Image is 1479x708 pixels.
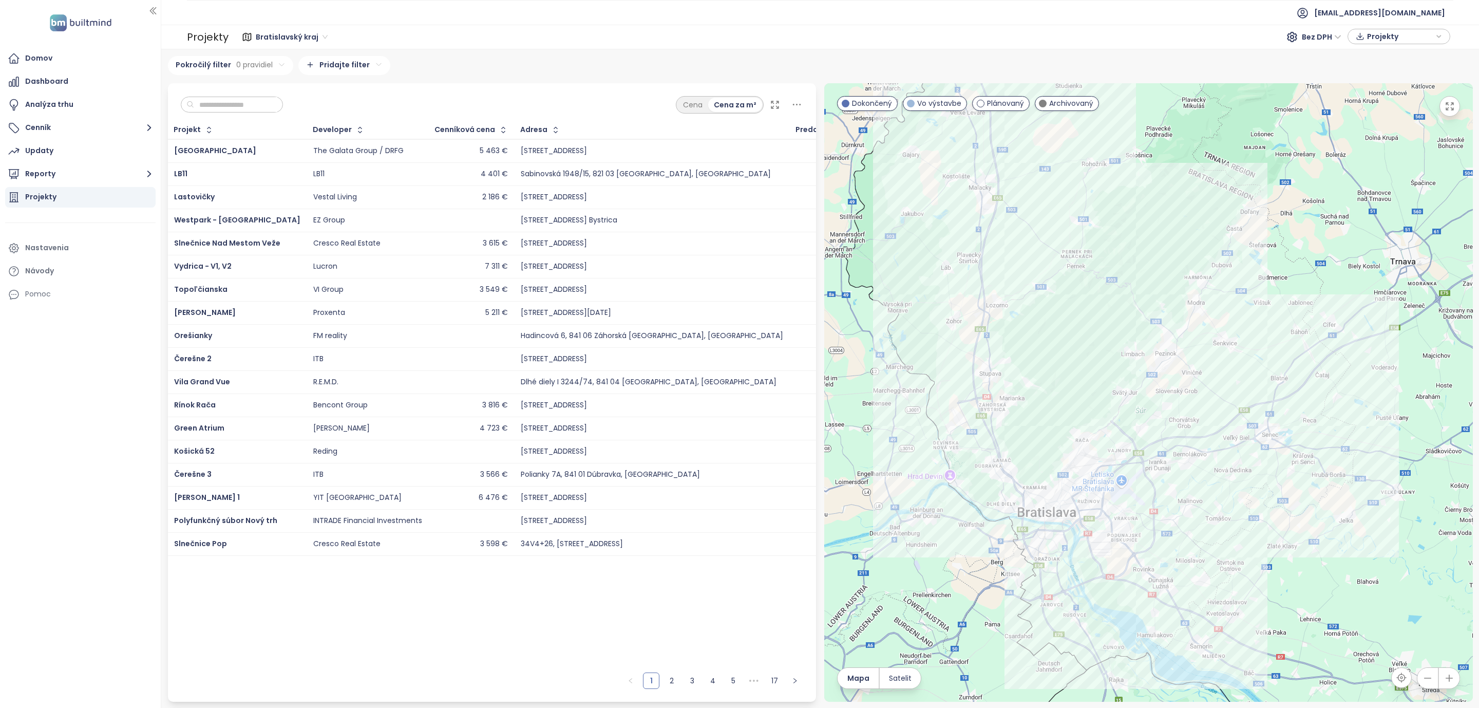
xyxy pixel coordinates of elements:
a: 1 [643,673,659,688]
div: Domov [25,52,52,65]
a: LB11 [174,169,187,179]
li: 3 [684,673,700,689]
a: 5 [726,673,741,688]
span: right [792,678,798,684]
div: [STREET_ADDRESS] [521,355,587,364]
a: Nastavenia [5,238,156,258]
a: 2 [664,673,679,688]
a: 17 [767,673,782,688]
li: 2 [663,673,680,689]
span: Bratislavský kraj [256,29,328,45]
div: Pokročilý filter [168,56,293,75]
div: Cenníková cena [434,126,495,133]
div: [STREET_ADDRESS] [521,239,587,248]
button: Satelit [880,668,921,688]
a: Topoľčianska [174,284,227,294]
div: Projekt [174,126,201,133]
span: Predané jednotky [795,126,862,133]
span: Polyfunkčný súbor Nový trh [174,515,277,526]
div: [STREET_ADDRESS][DATE] [521,308,611,318]
div: 3 549 € [480,285,508,294]
div: [PERSON_NAME] [313,424,370,433]
div: 4 723 € [480,424,508,433]
div: [STREET_ADDRESS] [521,193,587,202]
a: [PERSON_NAME] [174,307,236,318]
div: [STREET_ADDRESS] [521,262,587,271]
button: Mapa [838,668,879,688]
a: Lastovičky [174,192,215,202]
span: ••• [746,673,762,689]
li: 1 [643,673,659,689]
span: Archivovaný [1049,98,1093,109]
div: Updaty [25,144,53,157]
div: 7 311 € [485,262,508,271]
div: Adresa [520,126,547,133]
li: 5 [725,673,742,689]
a: Rínok Rača [174,400,216,410]
a: Čerešne 3 [174,469,212,479]
a: Orešianky [174,330,212,341]
div: YIT [GEOGRAPHIC_DATA] [313,493,402,502]
a: Košická 52 [174,446,215,456]
div: 4 401 € [481,170,508,179]
div: Developer [313,126,352,133]
div: Pridajte filter [298,56,390,75]
a: [GEOGRAPHIC_DATA] [174,145,256,156]
a: Slnečnice Pop [174,538,227,549]
div: Cresco Real Estate [313,239,381,248]
div: 2 186 € [482,193,508,202]
a: Analýza trhu [5,95,156,115]
div: Pomoc [5,284,156,305]
div: ITB [313,470,324,479]
div: [STREET_ADDRESS] [521,516,587,526]
span: Satelit [889,673,912,684]
div: Projekty [25,191,56,203]
div: Nastavenia [25,241,69,254]
button: right [787,673,803,689]
span: [PERSON_NAME] 1 [174,492,240,502]
button: left [622,673,639,689]
div: Dlhé diely I 3244/74, 841 04 [GEOGRAPHIC_DATA], [GEOGRAPHIC_DATA] [521,378,776,387]
div: button [1353,29,1445,44]
span: [EMAIL_ADDRESS][DOMAIN_NAME] [1314,1,1445,25]
a: Vila Grand Vue [174,377,230,387]
div: R.E.M.D. [313,378,338,387]
div: 6 476 € [479,493,508,502]
div: ITB [313,355,324,364]
li: Predchádzajúca strana [622,673,639,689]
div: Polianky 7A, 841 01 Dúbravka, [GEOGRAPHIC_DATA] [521,470,700,479]
div: 3 566 € [480,470,508,479]
a: 4 [705,673,720,688]
a: 3 [685,673,700,688]
div: [STREET_ADDRESS] [521,146,587,156]
a: Green Atrium [174,423,224,433]
div: Pomoc [25,288,51,301]
span: Čerešne 2 [174,353,212,364]
button: Reporty [5,164,156,184]
span: Westpark - [GEOGRAPHIC_DATA] [174,215,300,225]
span: Vo výstavbe [917,98,961,109]
div: Bencont Group [313,401,368,410]
div: [STREET_ADDRESS] [521,424,587,433]
div: Vestal Living [313,193,357,202]
img: logo [47,12,115,33]
span: Vydrica - V1, V2 [174,261,232,271]
div: [STREET_ADDRESS] [521,285,587,294]
li: 17 [766,673,783,689]
div: [STREET_ADDRESS] [521,493,587,502]
button: Cenník [5,118,156,138]
div: INTRADE Financial Investments [313,516,422,526]
div: Návody [25,265,54,277]
div: [STREET_ADDRESS] [521,447,587,456]
a: Slnečnice Nad Mestom Veže [174,238,280,248]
